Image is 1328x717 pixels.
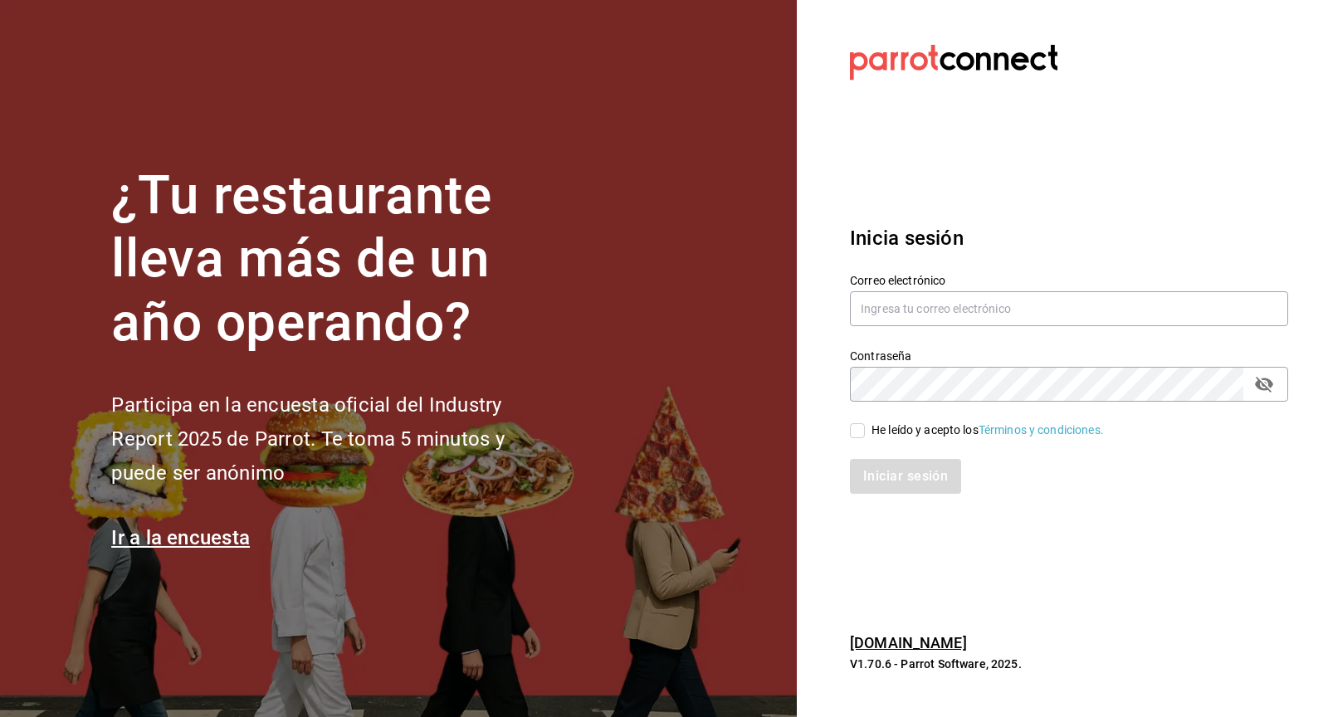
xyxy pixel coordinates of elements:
div: He leído y acepto los [871,422,1104,439]
h1: ¿Tu restaurante lleva más de un año operando? [111,164,559,355]
p: V1.70.6 - Parrot Software, 2025. [850,656,1288,672]
a: Ir a la encuesta [111,526,250,549]
a: [DOMAIN_NAME] [850,634,967,651]
label: Correo electrónico [850,274,1288,285]
label: Contraseña [850,349,1288,361]
button: passwordField [1250,370,1278,398]
input: Ingresa tu correo electrónico [850,291,1288,326]
h2: Participa en la encuesta oficial del Industry Report 2025 de Parrot. Te toma 5 minutos y puede se... [111,388,559,490]
h3: Inicia sesión [850,223,1288,253]
a: Términos y condiciones. [979,423,1104,437]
